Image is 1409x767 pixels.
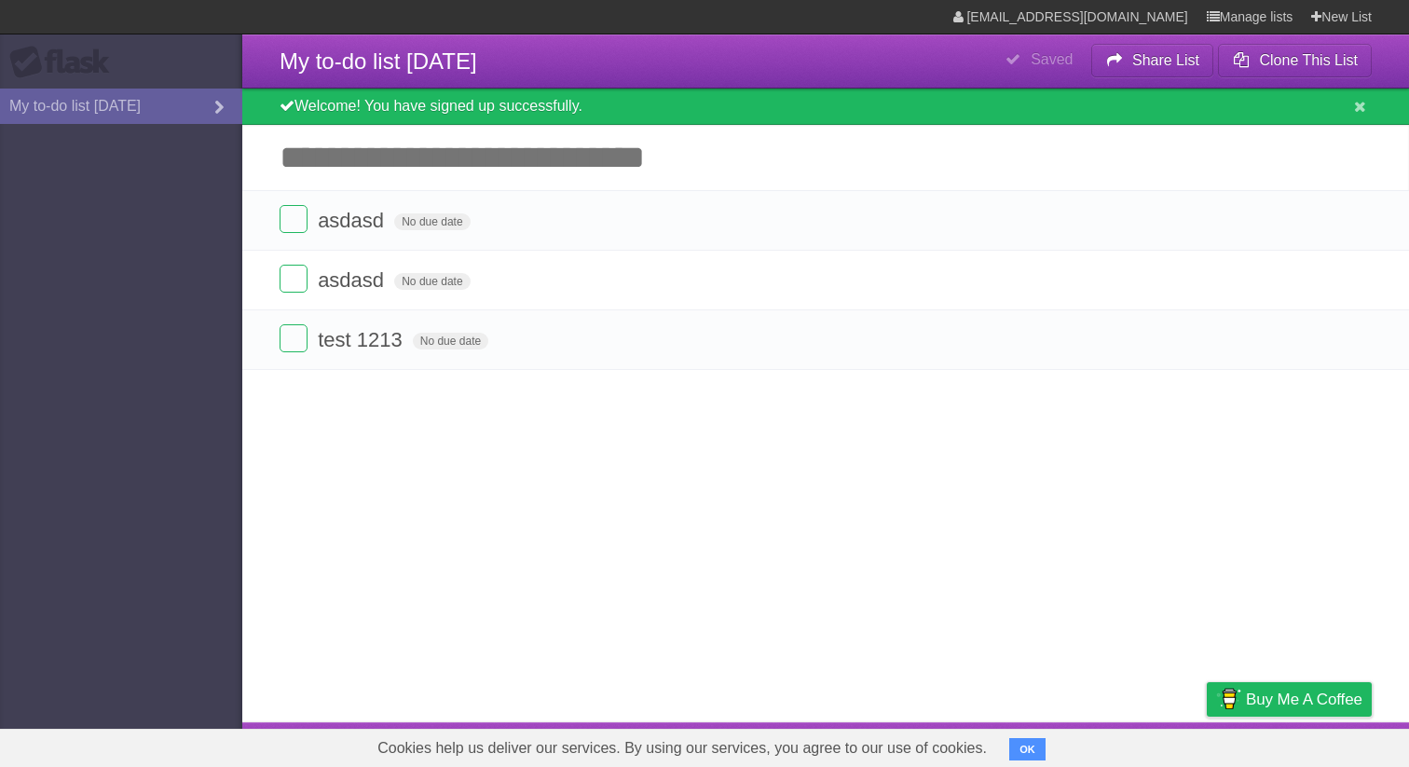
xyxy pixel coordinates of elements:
a: Suggest a feature [1254,727,1372,762]
label: Done [280,265,308,293]
span: test 1213 [318,328,407,351]
span: asdasd [318,209,389,232]
a: Developers [1020,727,1096,762]
span: No due date [413,333,488,349]
a: About [959,727,998,762]
b: Share List [1132,52,1199,68]
button: OK [1009,738,1046,760]
span: No due date [394,213,470,230]
button: Clone This List [1218,44,1372,77]
span: My to-do list [DATE] [280,48,477,74]
span: Buy me a coffee [1246,683,1362,716]
img: Buy me a coffee [1216,683,1241,715]
div: Welcome! You have signed up successfully. [242,89,1409,125]
b: Clone This List [1259,52,1358,68]
button: Share List [1091,44,1214,77]
a: Terms [1119,727,1160,762]
div: Flask [9,46,121,79]
label: Done [280,205,308,233]
a: Privacy [1183,727,1231,762]
label: Done [280,324,308,352]
span: Cookies help us deliver our services. By using our services, you agree to our use of cookies. [359,730,1005,767]
span: No due date [394,273,470,290]
span: asdasd [318,268,389,292]
a: Buy me a coffee [1207,682,1372,717]
b: Saved [1031,51,1073,67]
